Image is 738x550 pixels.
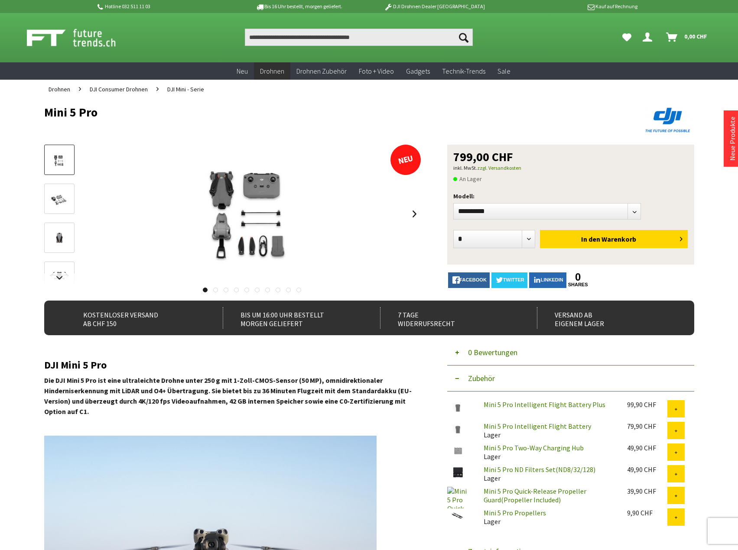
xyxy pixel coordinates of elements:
[484,400,605,409] a: Mini 5 Pro Intelligent Flight Battery Plus
[477,165,521,171] a: zzgl. Versandkosten
[148,145,356,283] img: Mini 5 Pro
[484,487,586,504] a: Mini 5 Pro Quick-Release Propeller Guard(Propeller Included)
[447,366,694,391] button: Zubehör
[455,29,473,46] button: Suchen
[627,443,667,452] div: 49,90 CHF
[254,62,290,80] a: Drohnen
[447,340,694,366] button: 0 Bewertungen
[568,282,588,288] a: shares
[503,277,524,282] span: twitter
[260,67,284,75] span: Drohnen
[663,29,712,46] a: Warenkorb
[627,422,667,430] div: 79,90 CHF
[245,29,473,46] input: Produkt, Marke, Kategorie, EAN, Artikelnummer…
[406,67,430,75] span: Gadgets
[627,508,667,517] div: 9,90 CHF
[642,106,694,134] img: DJI
[491,272,527,288] a: twitter
[167,85,204,93] span: DJI Mini - Serie
[484,422,591,430] a: Mini 5 Pro Intelligent Flight Battery
[223,307,361,329] div: Bis um 16:00 Uhr bestellt Morgen geliefert
[231,1,367,12] p: Bis 16 Uhr bestellt, morgen geliefert.
[231,62,254,80] a: Neu
[44,80,75,99] a: Drohnen
[453,163,688,173] p: inkl. MwSt.
[44,106,564,119] h1: Mini 5 Pro
[447,508,469,523] img: Mini 5 Pro Propellers
[684,29,707,43] span: 0,00 CHF
[353,62,400,80] a: Foto + Video
[290,62,353,80] a: Drohnen Zubehör
[581,235,600,243] span: In den
[477,443,620,461] div: Lager
[447,400,469,414] img: Mini 5 Pro Intelligent Flight Battery Plus
[66,307,204,329] div: Kostenloser Versand ab CHF 150
[27,27,135,49] img: Shop Futuretrends - zur Startseite wechseln
[541,277,563,282] span: LinkedIn
[400,62,436,80] a: Gadgets
[484,443,584,452] a: Mini 5 Pro Two-Way Charging Hub
[618,29,636,46] a: Meine Favoriten
[448,272,490,288] a: facebook
[601,235,636,243] span: Warenkorb
[484,508,546,517] a: Mini 5 Pro Propellers
[568,272,588,282] a: 0
[163,80,208,99] a: DJI Mini - Serie
[453,174,482,184] span: An Lager
[296,67,347,75] span: Drohnen Zubehör
[453,191,688,201] p: Modell:
[447,443,469,458] img: Mini 5 Pro Two-Way Charging Hub
[529,272,566,288] a: LinkedIn
[447,422,469,436] img: Mini 5 Pro Intelligent Flight Battery
[47,152,72,169] img: Vorschau: Mini 5 Pro
[537,307,675,329] div: Versand ab eigenem Lager
[453,151,513,163] span: 799,00 CHF
[484,465,595,474] a: Mini 5 Pro ND Filters Set(ND8/32/128)
[460,277,487,282] span: facebook
[237,67,248,75] span: Neu
[477,508,620,526] div: Lager
[90,85,148,93] span: DJI Consumer Drohnen
[491,62,517,80] a: Sale
[540,230,688,248] button: In den Warenkorb
[44,376,412,416] strong: Die DJI Mini 5 Pro ist eine ultraleichte Drohne unter 250 g mit 1-Zoll-CMOS-Sensor (50 MP), omnid...
[728,116,737,161] a: Neue Produkte
[85,80,152,99] a: DJI Consumer Drohnen
[447,487,469,508] img: Mini 5 Pro Quick-Release Propeller Guard(Propeller Included)
[447,465,469,479] img: Mini 5 Pro ND Filters Set(ND8/32/128)
[639,29,659,46] a: Dein Konto
[477,422,620,439] div: Lager
[502,1,637,12] p: Kauf auf Rechnung
[44,359,421,371] h2: DJI Mini 5 Pro
[627,400,667,409] div: 99,90 CHF
[497,67,510,75] span: Sale
[627,487,667,495] div: 39,90 CHF
[436,62,491,80] a: Technik-Trends
[96,1,231,12] p: Hotline 032 511 11 03
[367,1,502,12] p: DJI Drohnen Dealer [GEOGRAPHIC_DATA]
[442,67,485,75] span: Technik-Trends
[380,307,518,329] div: 7 Tage Widerrufsrecht
[627,465,667,474] div: 49,90 CHF
[477,465,620,482] div: Lager
[359,67,394,75] span: Foto + Video
[49,85,70,93] span: Drohnen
